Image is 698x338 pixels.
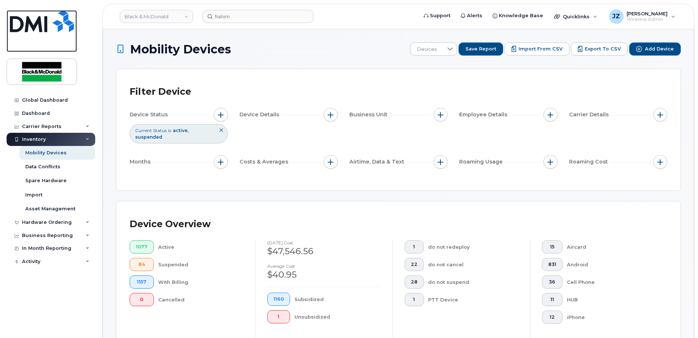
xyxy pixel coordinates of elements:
[294,293,381,306] div: Subsidized
[294,310,381,323] div: Unsubsidized
[158,258,244,271] div: Suspended
[405,240,424,253] button: 1
[405,258,424,271] button: 22
[130,158,153,166] span: Months
[542,240,563,253] button: 15
[567,240,656,253] div: Aircard
[136,297,148,303] span: 0
[428,275,519,289] div: do not suspend
[267,245,381,258] div: $47,546.56
[548,244,556,250] span: 15
[267,264,381,268] h4: Average cost
[645,46,674,52] span: Add Device
[519,46,563,52] span: Import from CSV
[130,240,154,253] button: 1077
[567,258,656,271] div: Android
[405,275,424,289] button: 28
[267,293,290,306] button: 1160
[585,46,621,52] span: Export to CSV
[135,134,162,140] span: suspended
[136,279,148,285] span: 1157
[130,215,211,234] div: Device Overview
[459,158,505,166] span: Roaming Usage
[459,111,509,119] span: Employee Details
[569,111,611,119] span: Carrier Details
[428,258,519,271] div: do not cancel
[411,279,417,285] span: 28
[136,262,148,267] span: 84
[349,111,390,119] span: Business Unit
[571,42,628,56] button: Export to CSV
[130,43,231,56] span: Mobility Devices
[130,275,154,289] button: 1157
[130,293,154,306] button: 0
[405,293,424,306] button: 1
[567,311,656,324] div: iPhone
[130,258,154,271] button: 84
[548,297,556,303] span: 11
[158,275,244,289] div: With Billing
[173,128,189,133] span: active
[629,42,681,56] button: Add Device
[158,240,244,253] div: Active
[168,127,171,134] span: is
[267,268,381,281] div: $40.95
[136,244,148,250] span: 1077
[349,158,406,166] span: Airtime, Data & Text
[240,111,281,119] span: Device Details
[428,293,519,306] div: PTT Device
[130,111,170,119] span: Device Status
[274,296,284,302] span: 1160
[542,258,563,271] button: 831
[428,240,519,253] div: do not redeploy
[240,158,290,166] span: Costs & Averages
[548,314,556,320] span: 12
[267,310,290,323] button: 1
[411,43,443,56] span: Devices
[567,275,656,289] div: Cell Phone
[569,158,610,166] span: Roaming Cost
[411,297,417,303] span: 1
[567,293,656,306] div: HUB
[548,262,556,267] span: 831
[548,279,556,285] span: 36
[465,46,496,52] span: Save Report
[542,275,563,289] button: 36
[458,42,503,56] button: Save Report
[505,42,569,56] button: Import from CSV
[542,311,563,324] button: 12
[130,82,191,101] div: Filter Device
[274,314,284,320] span: 1
[411,262,417,267] span: 22
[135,127,167,134] span: Current Status
[158,293,244,306] div: Cancelled
[542,293,563,306] button: 11
[411,244,417,250] span: 1
[267,240,381,245] h4: [DATE] cost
